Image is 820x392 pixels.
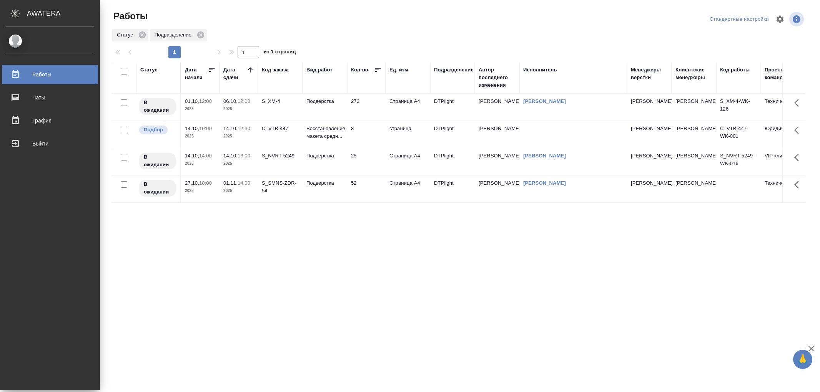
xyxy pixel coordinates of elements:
[631,179,668,187] p: [PERSON_NAME]
[185,180,199,186] p: 27.10,
[185,160,216,167] p: 2025
[223,126,238,131] p: 14.10,
[672,94,716,121] td: [PERSON_NAME]
[631,66,668,81] div: Менеджеры верстки
[144,153,171,169] p: В ожидании
[223,153,238,159] p: 14.10,
[475,175,519,202] td: [PERSON_NAME]
[789,12,805,26] span: Посмотреть информацию
[672,148,716,175] td: [PERSON_NAME]
[262,179,299,195] div: S_SMNS-ZDR-54
[479,66,516,89] div: Автор последнего изменения
[720,66,750,74] div: Код работы
[796,351,809,367] span: 🙏
[2,134,98,153] a: Выйти
[386,121,430,148] td: страница
[430,148,475,175] td: DTPlight
[389,66,408,74] div: Ед. изм
[6,69,94,80] div: Работы
[138,125,176,135] div: Можно подбирать исполнителей
[223,132,254,140] p: 2025
[262,125,299,132] div: C_VTB-447
[155,31,194,39] p: Подразделение
[306,66,333,74] div: Вид работ
[790,94,808,112] button: Здесь прячутся важные кнопки
[185,66,208,81] div: Дата начала
[386,94,430,121] td: Страница А4
[761,121,805,148] td: Юридический
[761,148,805,175] td: VIP клиенты
[199,153,212,159] p: 14:00
[306,125,343,140] p: Восстановление макета средн...
[631,125,668,132] p: [PERSON_NAME]
[2,65,98,84] a: Работы
[138,179,176,197] div: Исполнитель назначен, приступать к работе пока рано
[351,66,368,74] div: Кол-во
[223,98,238,104] p: 06.10,
[790,175,808,194] button: Здесь прячутся важные кнопки
[386,175,430,202] td: Страница А4
[238,153,250,159] p: 16:00
[347,94,386,121] td: 272
[430,121,475,148] td: DTPlight
[306,152,343,160] p: Подверстка
[430,175,475,202] td: DTPlight
[223,66,246,81] div: Дата сдачи
[771,10,789,28] span: Настроить таблицу
[223,160,254,167] p: 2025
[475,94,519,121] td: [PERSON_NAME]
[144,180,171,196] p: В ожидании
[117,31,136,39] p: Статус
[185,126,199,131] p: 14.10,
[761,94,805,121] td: Технический
[475,148,519,175] td: [PERSON_NAME]
[2,88,98,107] a: Чаты
[475,121,519,148] td: [PERSON_NAME]
[6,115,94,126] div: График
[238,98,250,104] p: 12:00
[672,175,716,202] td: [PERSON_NAME]
[138,98,176,116] div: Исполнитель назначен, приступать к работе пока рано
[708,13,771,25] div: split button
[6,138,94,149] div: Выйти
[223,187,254,195] p: 2025
[185,132,216,140] p: 2025
[262,98,299,105] div: S_XM-4
[716,94,761,121] td: S_XM-4-WK-126
[347,121,386,148] td: 8
[138,152,176,170] div: Исполнитель назначен, приступать к работе пока рано
[185,153,199,159] p: 14.10,
[112,29,148,41] div: Статус
[347,175,386,202] td: 52
[223,105,254,113] p: 2025
[140,66,158,74] div: Статус
[144,126,163,134] p: Подбор
[27,6,100,21] div: AWATERA
[264,47,296,58] span: из 1 страниц
[111,10,148,22] span: Работы
[675,66,712,81] div: Клиентские менеджеры
[761,175,805,202] td: Технический
[716,121,761,148] td: C_VTB-447-WK-001
[306,98,343,105] p: Подверстка
[199,180,212,186] p: 10:00
[306,179,343,187] p: Подверстка
[262,152,299,160] div: S_NVRT-5249
[199,98,212,104] p: 12:00
[523,153,566,159] a: [PERSON_NAME]
[631,98,668,105] p: [PERSON_NAME]
[793,350,812,369] button: 🙏
[430,94,475,121] td: DTPlight
[790,121,808,139] button: Здесь прячутся важные кнопки
[523,66,557,74] div: Исполнитель
[347,148,386,175] td: 25
[523,98,566,104] a: [PERSON_NAME]
[790,148,808,167] button: Здесь прячутся важные кнопки
[6,92,94,103] div: Чаты
[523,180,566,186] a: [PERSON_NAME]
[262,66,289,74] div: Код заказа
[185,105,216,113] p: 2025
[716,148,761,175] td: S_NVRT-5249-WK-016
[238,180,250,186] p: 14:00
[386,148,430,175] td: Страница А4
